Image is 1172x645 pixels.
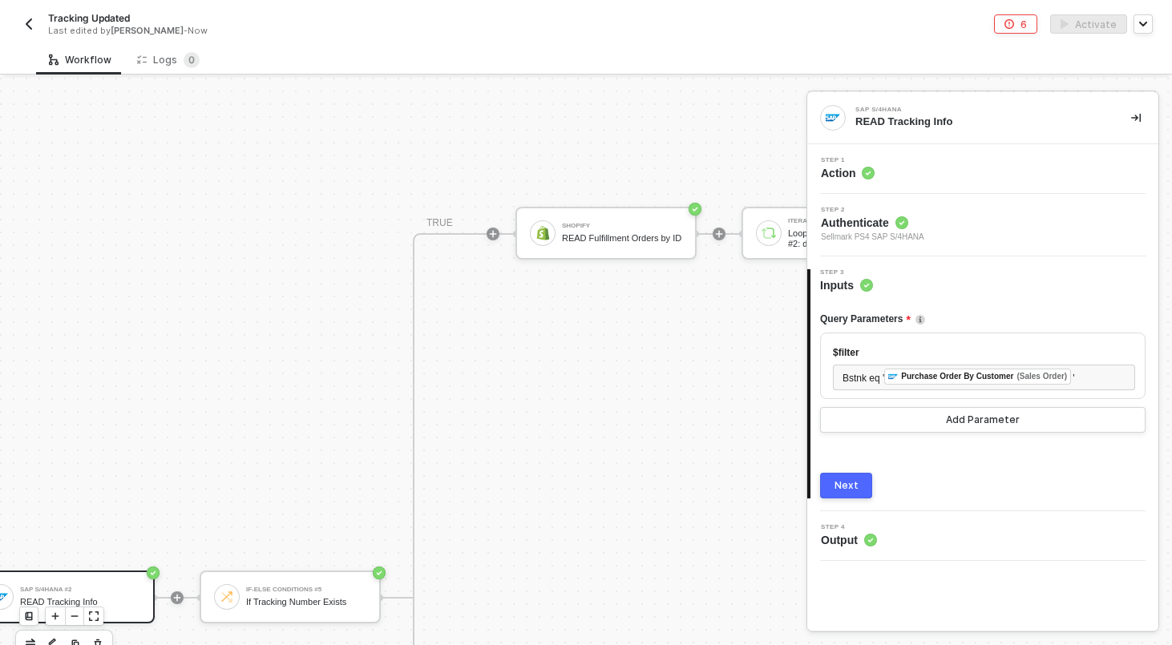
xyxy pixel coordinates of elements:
[821,231,924,244] span: Sellmark PS4 SAP S/4HANA
[137,52,200,68] div: Logs
[172,593,182,603] span: icon-play
[246,587,366,593] div: If-Else Conditions #5
[426,216,453,231] div: TRUE
[821,532,877,548] span: Output
[821,165,875,181] span: Action
[20,597,140,607] div: READ Tracking Info
[51,611,60,621] span: icon-play
[1016,370,1067,383] div: (Sales Order)
[762,226,776,240] img: icon
[1020,18,1027,31] div: 6
[807,207,1158,244] div: Step 2Authenticate Sellmark PS4 SAP S/4HANA
[22,18,35,30] img: back
[820,309,911,329] span: Query Parameters
[820,407,1146,433] button: Add Parameter
[826,111,840,125] img: integration-icon
[562,233,682,244] div: READ Fulfillment Orders by ID
[820,269,873,276] span: Step 3
[49,54,111,67] div: Workflow
[488,229,498,239] span: icon-play
[111,25,184,36] span: [PERSON_NAME]
[835,479,859,492] div: Next
[915,315,925,325] img: icon-info
[19,14,38,34] button: back
[994,14,1037,34] button: 6
[1073,373,1074,384] span: '
[855,107,1096,113] div: SAP S/4HANA
[20,587,140,593] div: SAP S/4HANA #2
[48,25,549,37] div: Last edited by - Now
[1050,14,1127,34] button: activateActivate
[89,611,99,621] span: icon-expand
[788,218,908,224] div: Iterate
[855,115,1105,129] div: READ Tracking Info
[147,566,160,579] span: icon-success-page
[820,277,873,293] span: Inputs
[820,473,872,498] button: Next
[714,229,724,239] span: icon-play
[1131,113,1141,123] span: icon-collapse-right
[807,269,1158,498] div: Step 3Inputs Query Parametersicon-info$filterBstnk eq 'fieldIconPurchase Order By Customer(Sales ...
[821,207,924,213] span: Step 2
[807,157,1158,181] div: Step 1Action
[901,369,1013,384] div: Purchase Order By Customer
[1004,19,1014,29] span: icon-error-page
[184,52,200,68] sup: 0
[220,590,234,604] img: icon
[48,11,130,25] span: Tracking Updated
[888,372,898,381] img: fieldIcon
[562,223,682,229] div: Shopify
[821,215,924,231] span: Authenticate
[689,203,701,216] span: icon-success-page
[535,226,550,240] img: icon
[821,524,877,530] span: Step 4
[373,566,386,579] span: icon-success-page
[821,157,875,163] span: Step 1
[843,373,884,384] span: Bstnk eq '
[807,524,1158,548] div: Step 4Output
[246,597,366,607] div: If Tracking Number Exists
[70,611,79,621] span: icon-minus
[788,228,908,248] div: Loop through SAP S/4HANA #2: data - data - d - Results
[833,345,1135,361] div: $filter
[946,413,1020,426] div: Add Parameter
